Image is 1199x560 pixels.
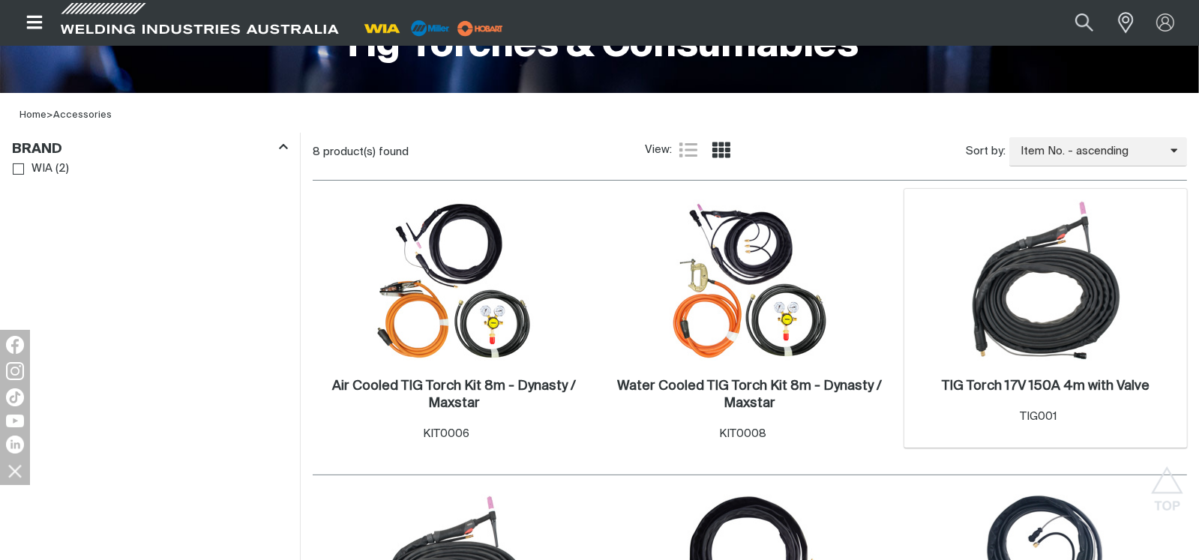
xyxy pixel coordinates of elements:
[373,200,534,361] img: Air Cooled TIG Torch Kit 8m - Dynasty / Maxstar
[719,428,766,439] span: KIT0008
[6,388,24,406] img: TikTok
[6,436,24,454] img: LinkedIn
[19,110,46,120] a: Home
[1009,143,1171,160] span: Item No. - ascending
[313,145,645,160] div: 8
[942,378,1150,395] a: TIG Torch 17V 150A 4m with Valve
[453,22,508,34] a: miller
[12,133,288,180] aside: Filters
[1040,6,1110,40] input: Product name or item number...
[46,110,53,120] span: >
[55,160,69,178] span: ( 2 )
[679,141,697,159] a: List view
[323,146,409,157] span: product(s) found
[616,378,884,412] a: Water Cooled TIG Torch Kit 8m - Dynasty / Maxstar
[645,142,672,159] span: View:
[1059,6,1110,40] button: Search products
[340,22,859,70] h1: Tig Torches & Consumables
[423,428,469,439] span: KIT0006
[332,379,576,410] h2: Air Cooled TIG Torch Kit 8m - Dynasty / Maxstar
[13,159,287,179] ul: Brand
[313,133,1187,171] section: Product list controls
[6,415,24,427] img: YouTube
[6,336,24,354] img: Facebook
[670,200,830,361] img: Water Cooled TIG Torch Kit 8m - Dynasty / Maxstar
[1020,411,1057,422] span: TIG001
[942,379,1150,393] h2: TIG Torch 17V 150A 4m with Valve
[966,200,1126,361] img: TIG Torch 17V 150A 4m with Valve
[31,160,52,178] span: WIA
[13,159,52,179] a: WIA
[1150,466,1184,500] button: Scroll to top
[12,141,62,158] h3: Brand
[453,17,508,40] img: miller
[53,110,112,120] a: Accessories
[966,143,1006,160] span: Sort by:
[12,138,288,158] div: Brand
[617,379,882,410] h2: Water Cooled TIG Torch Kit 8m - Dynasty / Maxstar
[320,378,588,412] a: Air Cooled TIG Torch Kit 8m - Dynasty / Maxstar
[6,362,24,380] img: Instagram
[2,458,28,484] img: hide socials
